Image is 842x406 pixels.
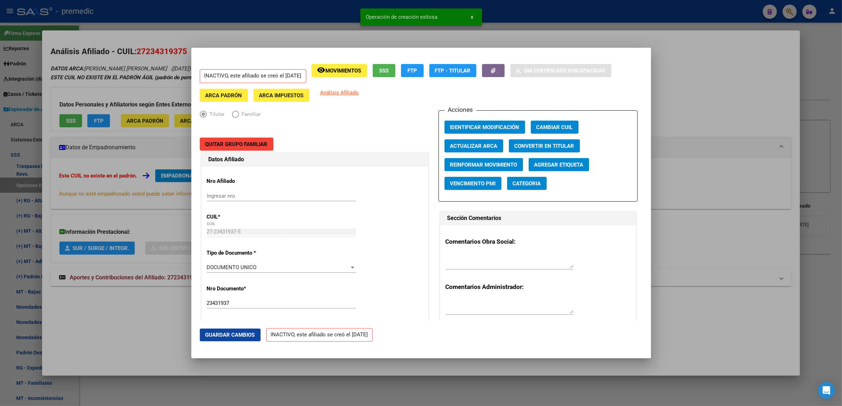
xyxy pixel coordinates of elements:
[445,105,476,114] h3: Acciones
[447,214,629,222] h1: Sección Comentarios
[326,68,361,74] span: Movimientos
[200,112,268,119] mat-radio-group: Elija una opción
[254,89,309,102] button: ARCA Impuestos
[312,64,367,77] button: Movimientos
[445,177,501,190] button: Vencimiento PMI
[534,162,583,168] span: Agregar Etiqueta
[239,110,261,118] span: Familiar
[209,155,421,164] h1: Datos Afiliado
[207,285,272,293] p: Nro Documento
[507,177,547,190] button: Categoria
[200,69,306,83] p: INACTIVO, este afiliado se creó el [DATE]
[207,264,257,271] span: DOCUMENTO UNICO
[818,382,835,399] div: Open Intercom Messenger
[320,89,359,96] span: Análisis Afiliado
[445,121,525,134] button: Identificar Modificación
[435,68,471,74] span: FTP - Titular
[515,143,574,149] span: Convertir en Titular
[450,124,519,130] span: Identificar Modificación
[465,11,479,23] button: x
[200,138,273,151] button: Quitar Grupo Familiar
[207,110,225,118] span: Titular
[205,141,268,147] span: Quitar Grupo Familiar
[513,180,541,187] span: Categoria
[509,139,580,152] button: Convertir en Titular
[205,332,255,338] span: Guardar Cambios
[373,64,395,77] button: SSS
[450,162,517,168] span: Reinformar Movimiento
[446,282,631,291] h3: Comentarios Administrador:
[429,64,476,77] button: FTP - Titular
[205,92,242,99] span: ARCA Padrón
[379,68,389,74] span: SSS
[401,64,424,77] button: FTP
[450,143,498,149] span: Actualizar ARCA
[207,249,272,257] p: Tipo de Documento *
[200,89,248,102] button: ARCA Padrón
[510,64,611,77] button: Sin Certificado Discapacidad
[531,121,579,134] button: Cambiar CUIL
[366,13,438,21] span: Operación de creación exitosa
[407,68,417,74] span: FTP
[536,124,573,130] span: Cambiar CUIL
[529,158,589,171] button: Agregar Etiqueta
[266,328,373,342] p: INACTIVO, este afiliado se creó el [DATE]
[450,180,496,187] span: Vencimiento PMI
[446,237,631,246] h3: Comentarios Obra Social:
[317,66,326,74] mat-icon: remove_red_eye
[445,139,503,152] button: Actualizar ARCA
[524,68,606,74] span: Sin Certificado Discapacidad
[259,92,304,99] span: ARCA Impuestos
[445,158,523,171] button: Reinformar Movimiento
[207,213,272,221] p: CUIL
[200,329,261,341] button: Guardar Cambios
[207,177,272,185] p: Nro Afiliado
[471,14,474,20] span: x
